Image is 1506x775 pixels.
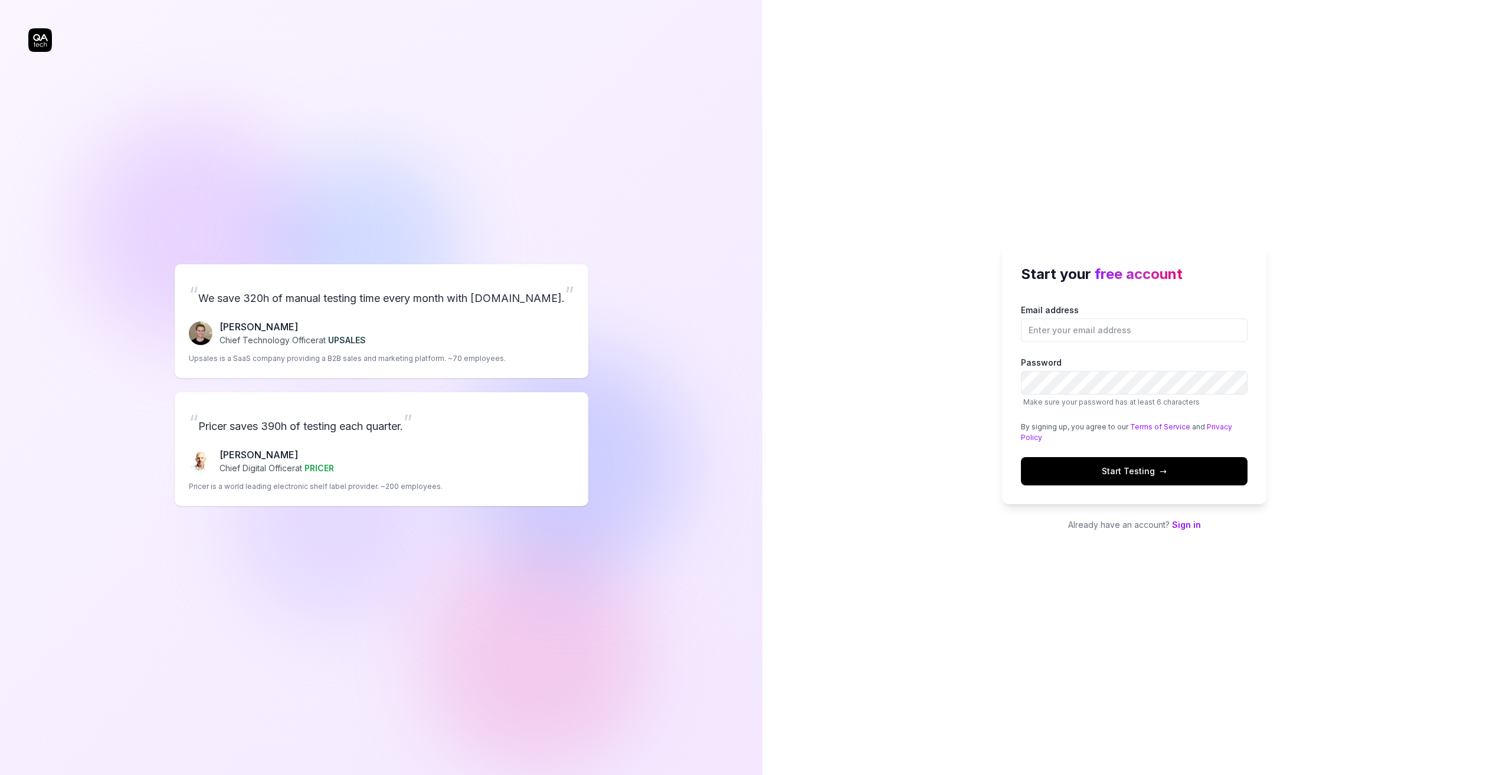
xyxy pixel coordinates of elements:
span: → [1160,465,1167,477]
button: Start Testing→ [1021,457,1248,485]
span: free account [1095,265,1183,283]
p: Already have an account? [1002,518,1266,531]
img: Fredrik Seidl [189,321,212,345]
p: [PERSON_NAME] [220,320,366,334]
span: ” [565,281,574,307]
p: Pricer saves 390h of testing each quarter. [189,406,574,438]
span: “ [189,409,198,435]
span: “ [189,281,198,307]
p: We save 320h of manual testing time every month with [DOMAIN_NAME]. [189,278,574,310]
a: “Pricer saves 390h of testing each quarter.”Chris Chalkitis[PERSON_NAME]Chief Digital Officerat P... [175,392,588,506]
span: Make sure your password has at least 6 characters [1023,398,1200,406]
a: Sign in [1172,520,1201,530]
input: Email address [1021,318,1248,342]
label: Password [1021,356,1248,408]
img: Chris Chalkitis [189,449,212,473]
span: ” [403,409,412,435]
a: Privacy Policy [1021,422,1232,442]
span: Start Testing [1102,465,1167,477]
span: UPSALES [328,335,366,345]
p: Chief Technology Officer at [220,334,366,346]
p: Chief Digital Officer at [220,462,334,474]
label: Email address [1021,304,1248,342]
a: Terms of Service [1130,422,1190,431]
a: “We save 320h of manual testing time every month with [DOMAIN_NAME].”Fredrik Seidl[PERSON_NAME]Ch... [175,264,588,378]
span: PRICER [305,463,334,473]
p: Upsales is a SaaS company providing a B2B sales and marketing platform. ~70 employees. [189,353,506,364]
input: PasswordMake sure your password has at least 6 characters [1021,371,1248,395]
div: By signing up, you agree to our and [1021,422,1248,443]
h2: Start your [1021,264,1248,285]
p: [PERSON_NAME] [220,448,334,462]
p: Pricer is a world leading electronic shelf label provider. ~200 employees. [189,481,443,492]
